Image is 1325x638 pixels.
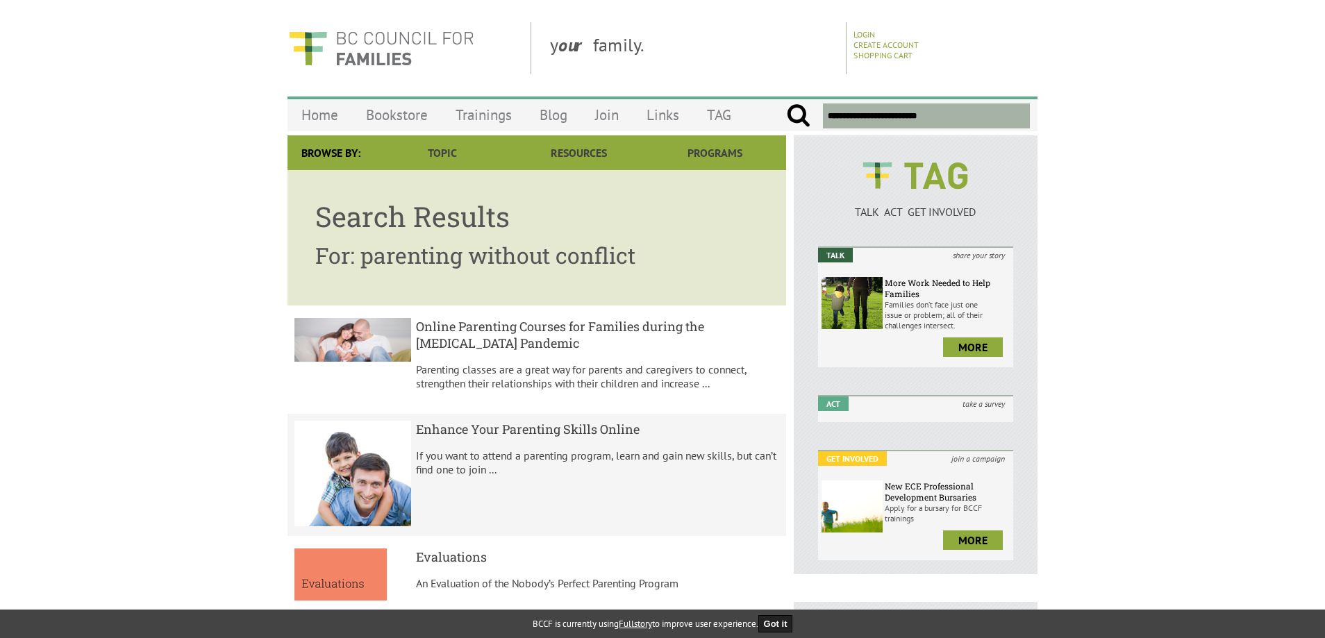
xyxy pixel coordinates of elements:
img: result.title [294,548,387,601]
img: result.title [294,421,411,526]
a: TAG [693,99,745,131]
p: If you want to attend a parenting program, learn and gain new skills, but can’t find one to join ... [416,448,780,476]
a: Programs [647,135,783,170]
i: take a survey [954,396,1013,411]
h1: Search Results [315,198,758,235]
em: Act [818,396,849,411]
a: TALK ACT GET INVOLVED [818,191,1013,219]
a: more [943,337,1003,357]
a: Topic [374,135,510,170]
input: Submit [786,103,810,128]
a: result.title Evaluations An Evaluation of the Nobody’s Perfect Parenting Program [287,542,786,610]
div: y family. [539,22,847,74]
a: Fullstory [619,618,652,630]
a: Join [581,99,633,131]
img: result.title [294,318,411,362]
h5: Enhance Your Parenting Skills Online [416,421,780,437]
a: more [943,530,1003,550]
p: TALK ACT GET INVOLVED [818,205,1013,219]
a: Links [633,99,693,131]
h5: Evaluations [416,548,780,565]
a: Create Account [853,40,919,50]
a: Login [853,29,875,40]
h6: More Work Needed to Help Families [885,277,1010,299]
a: Bookstore [352,99,442,131]
p: Apply for a bursary for BCCF trainings [885,503,1010,523]
em: Get Involved [818,451,887,466]
p: Families don’t face just one issue or problem; all of their challenges intersect. [885,299,1010,330]
i: join a campaign [943,451,1013,466]
em: Talk [818,248,853,262]
button: Got it [758,615,793,632]
p: An Evaluation of the Nobody’s Perfect Parenting Program [416,576,780,590]
a: Trainings [442,99,526,131]
p: Parenting classes are a great way for parents and caregivers to connect, strengthen their relatio... [416,362,780,390]
h6: New ECE Professional Development Bursaries [885,480,1010,503]
a: result.title Enhance Your Parenting Skills Online If you want to attend a parenting program, lear... [287,414,786,536]
a: Home [287,99,352,131]
img: BC Council for FAMILIES [287,22,475,74]
a: result.title Online Parenting Courses for Families during the [MEDICAL_DATA] Pandemic Parenting c... [287,311,786,408]
a: Shopping Cart [853,50,912,60]
img: BCCF's TAG Logo [853,149,978,202]
a: Blog [526,99,581,131]
strong: our [558,33,593,56]
div: Browse By: [287,135,374,170]
h2: For: parenting without conflict [315,240,758,270]
a: Resources [510,135,647,170]
i: share your story [944,248,1013,262]
h5: Online Parenting Courses for Families during the [MEDICAL_DATA] Pandemic [416,318,780,351]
